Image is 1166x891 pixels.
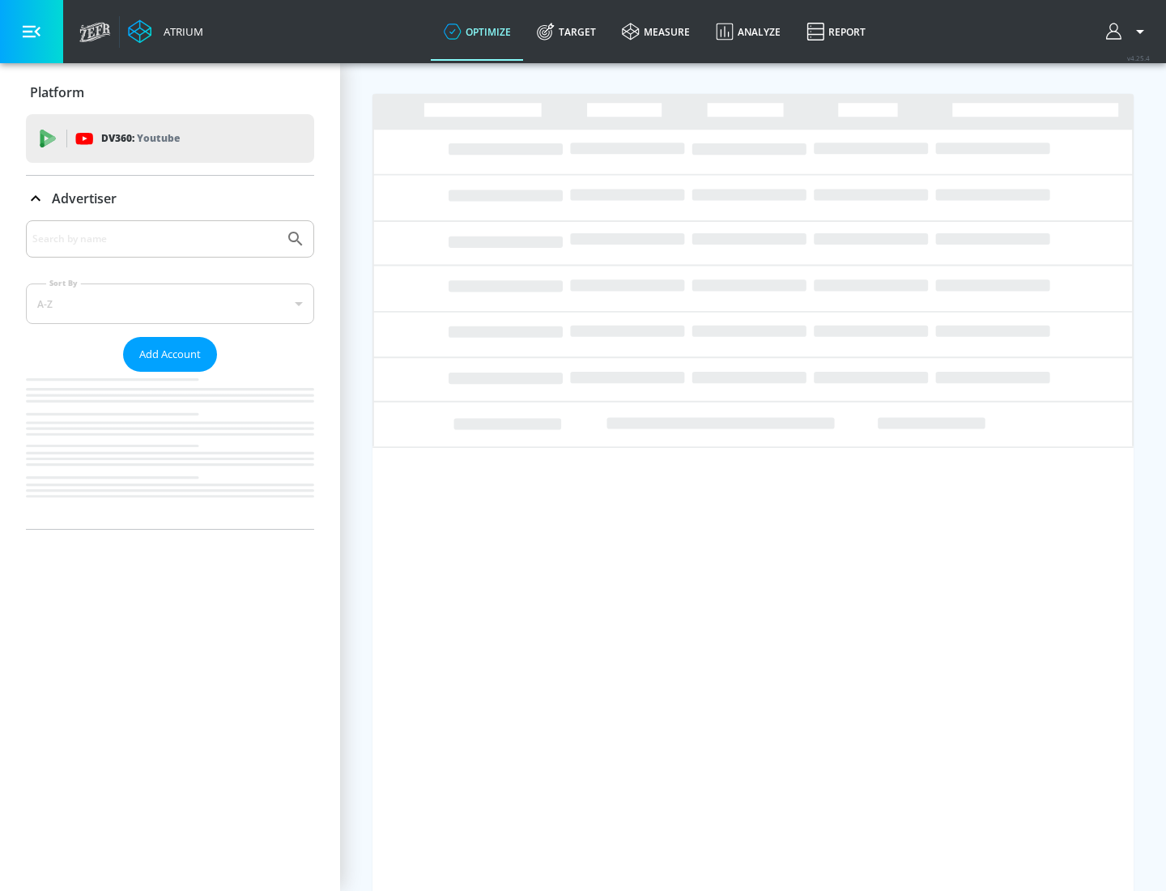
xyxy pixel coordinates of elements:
p: DV360: [101,130,180,147]
a: Atrium [128,19,203,44]
p: Advertiser [52,190,117,207]
span: Add Account [139,345,201,364]
div: Advertiser [26,176,314,221]
p: Youtube [137,130,180,147]
div: Atrium [157,24,203,39]
div: A-Z [26,283,314,324]
a: measure [609,2,703,61]
a: Report [794,2,879,61]
div: Platform [26,70,314,115]
span: v 4.25.4 [1127,53,1150,62]
a: Target [524,2,609,61]
a: optimize [431,2,524,61]
label: Sort By [46,278,81,288]
a: Analyze [703,2,794,61]
div: DV360: Youtube [26,114,314,163]
nav: list of Advertiser [26,372,314,529]
button: Add Account [123,337,217,372]
div: Advertiser [26,220,314,529]
input: Search by name [32,228,278,249]
p: Platform [30,83,84,101]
